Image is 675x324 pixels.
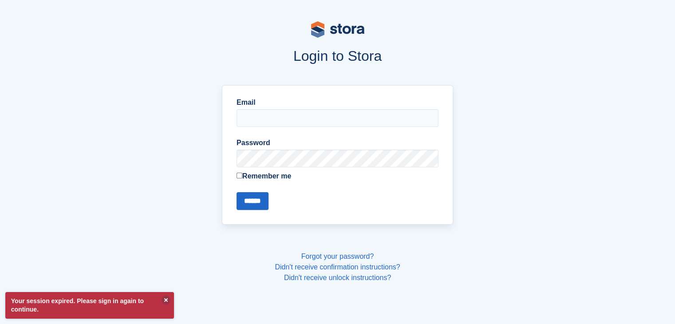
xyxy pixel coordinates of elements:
label: Email [237,97,438,108]
a: Forgot your password? [301,253,374,260]
label: Remember me [237,171,438,182]
input: Remember me [237,173,242,178]
a: Didn't receive confirmation instructions? [275,263,400,271]
a: Didn't receive unlock instructions? [284,274,391,281]
label: Password [237,138,438,148]
p: Your session expired. Please sign in again to continue. [5,292,174,319]
img: stora-logo-53a41332b3708ae10de48c4981b4e9114cc0af31d8433b30ea865607fb682f29.svg [311,21,364,38]
h1: Login to Stora [53,48,623,64]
